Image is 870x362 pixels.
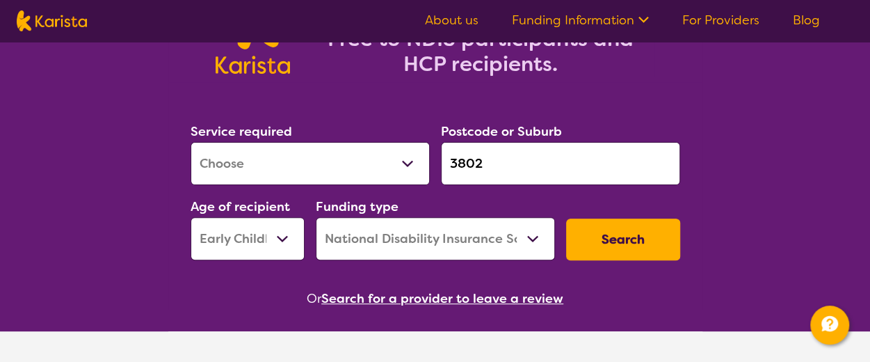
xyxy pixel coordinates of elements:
[425,12,478,29] a: About us
[566,219,680,260] button: Search
[316,198,398,215] label: Funding type
[810,306,849,345] button: Channel Menu
[307,288,321,309] span: Or
[441,123,562,140] label: Postcode or Suburb
[191,123,292,140] label: Service required
[321,288,563,309] button: Search for a provider to leave a review
[191,198,290,215] label: Age of recipient
[682,12,759,29] a: For Providers
[512,12,649,29] a: Funding Information
[441,142,680,185] input: Type
[307,26,654,77] h2: Free to NDIS participants and HCP recipients.
[17,10,87,31] img: Karista logo
[793,12,820,29] a: Blog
